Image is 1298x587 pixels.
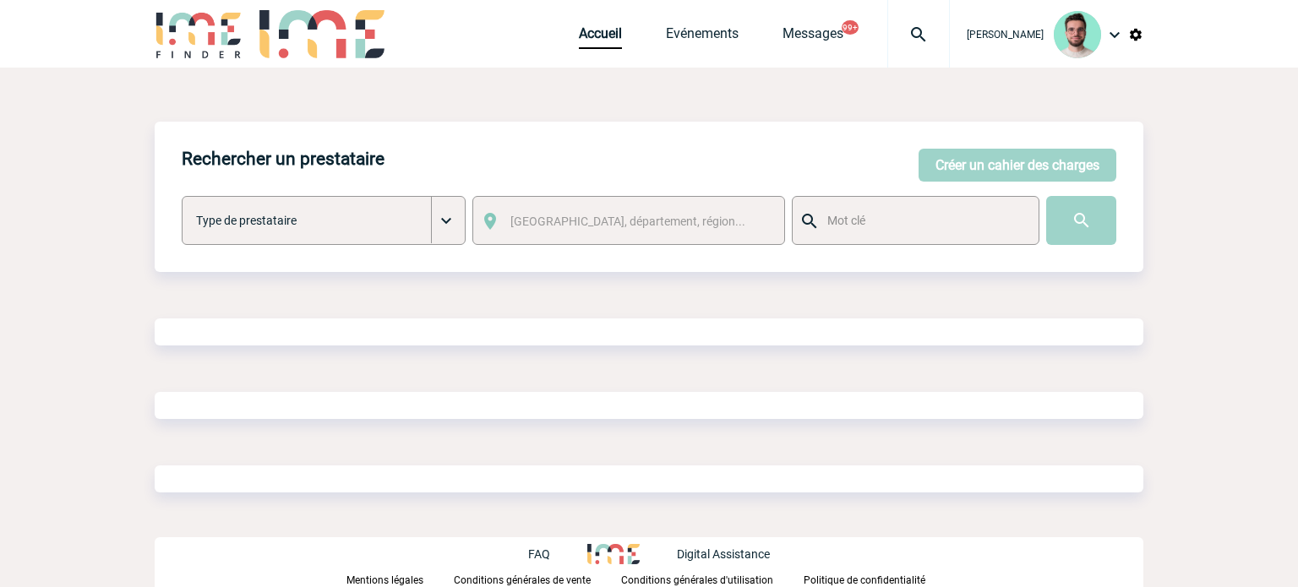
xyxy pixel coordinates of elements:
[967,29,1044,41] span: [PERSON_NAME]
[621,574,773,586] p: Conditions générales d'utilisation
[666,25,739,49] a: Evénements
[804,574,925,586] p: Politique de confidentialité
[621,571,804,587] a: Conditions générales d'utilisation
[804,571,952,587] a: Politique de confidentialité
[783,25,843,49] a: Messages
[579,25,622,49] a: Accueil
[677,547,770,561] p: Digital Assistance
[182,149,384,169] h4: Rechercher un prestataire
[454,571,621,587] a: Conditions générales de vente
[454,574,591,586] p: Conditions générales de vente
[1054,11,1101,58] img: 121547-2.png
[528,547,550,561] p: FAQ
[346,574,423,586] p: Mentions légales
[1046,196,1116,245] input: Submit
[346,571,454,587] a: Mentions légales
[155,10,243,58] img: IME-Finder
[528,545,587,561] a: FAQ
[510,215,745,228] span: [GEOGRAPHIC_DATA], département, région...
[842,20,859,35] button: 99+
[823,209,1023,231] input: Mot clé
[587,544,640,564] img: http://www.idealmeetingsevents.fr/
